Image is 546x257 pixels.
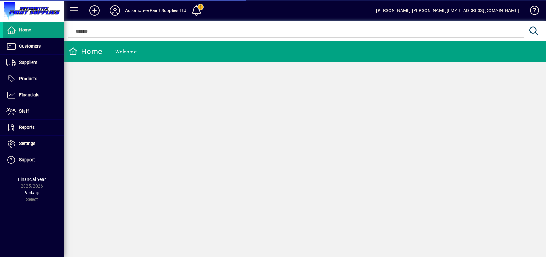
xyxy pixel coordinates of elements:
[3,55,64,71] a: Suppliers
[19,76,37,81] span: Products
[3,38,64,54] a: Customers
[19,44,41,49] span: Customers
[68,46,102,57] div: Home
[19,92,39,97] span: Financials
[3,136,64,152] a: Settings
[115,47,137,57] div: Welcome
[19,27,31,32] span: Home
[19,125,35,130] span: Reports
[18,177,46,182] span: Financial Year
[125,5,186,16] div: Automotive Paint Supplies Ltd
[19,157,35,162] span: Support
[3,87,64,103] a: Financials
[3,152,64,168] a: Support
[23,190,40,195] span: Package
[19,141,35,146] span: Settings
[376,5,519,16] div: [PERSON_NAME] [PERSON_NAME][EMAIL_ADDRESS][DOMAIN_NAME]
[3,120,64,135] a: Reports
[3,103,64,119] a: Staff
[19,60,37,65] span: Suppliers
[105,5,125,16] button: Profile
[3,71,64,87] a: Products
[525,1,538,22] a: Knowledge Base
[84,5,105,16] button: Add
[19,108,29,114] span: Staff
